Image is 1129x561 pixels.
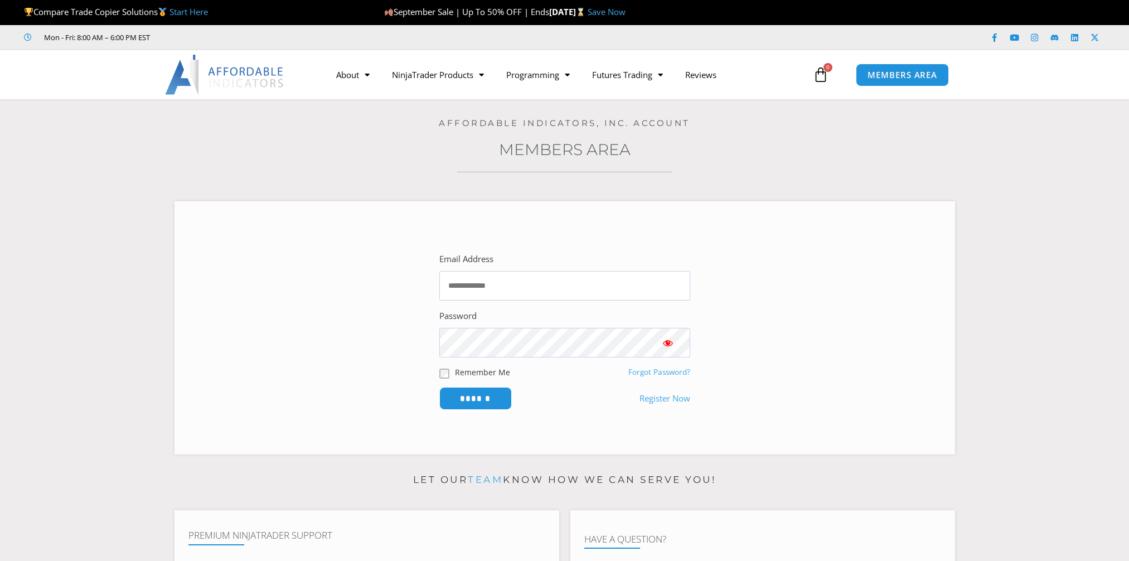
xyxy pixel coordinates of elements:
h4: Premium NinjaTrader Support [188,530,545,541]
label: Password [439,308,477,324]
p: Let our know how we can serve you! [175,471,955,489]
a: NinjaTrader Products [381,62,495,88]
span: Mon - Fri: 8:00 AM – 6:00 PM EST [41,31,150,44]
a: About [325,62,381,88]
a: MEMBERS AREA [856,64,949,86]
nav: Menu [325,62,810,88]
a: 0 [796,59,845,91]
h4: Have A Question? [584,534,941,545]
iframe: Customer reviews powered by Trustpilot [166,32,333,43]
a: Affordable Indicators, Inc. Account [439,118,690,128]
a: Programming [495,62,581,88]
a: Members Area [499,140,631,159]
img: 🍂 [385,8,393,16]
span: Compare Trade Copier Solutions [24,6,208,17]
label: Email Address [439,252,493,267]
button: Show password [646,328,690,357]
img: 🥇 [158,8,167,16]
a: Reviews [674,62,728,88]
a: Futures Trading [581,62,674,88]
a: Register Now [639,391,690,407]
img: 🏆 [25,8,33,16]
img: ⌛ [576,8,585,16]
span: MEMBERS AREA [868,71,937,79]
a: Forgot Password? [628,367,690,377]
a: team [468,474,503,485]
label: Remember Me [455,366,510,378]
span: September Sale | Up To 50% OFF | Ends [384,6,549,17]
strong: [DATE] [549,6,588,17]
a: Save Now [588,6,626,17]
a: Start Here [169,6,208,17]
span: 0 [823,63,832,72]
img: LogoAI | Affordable Indicators – NinjaTrader [165,55,285,95]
